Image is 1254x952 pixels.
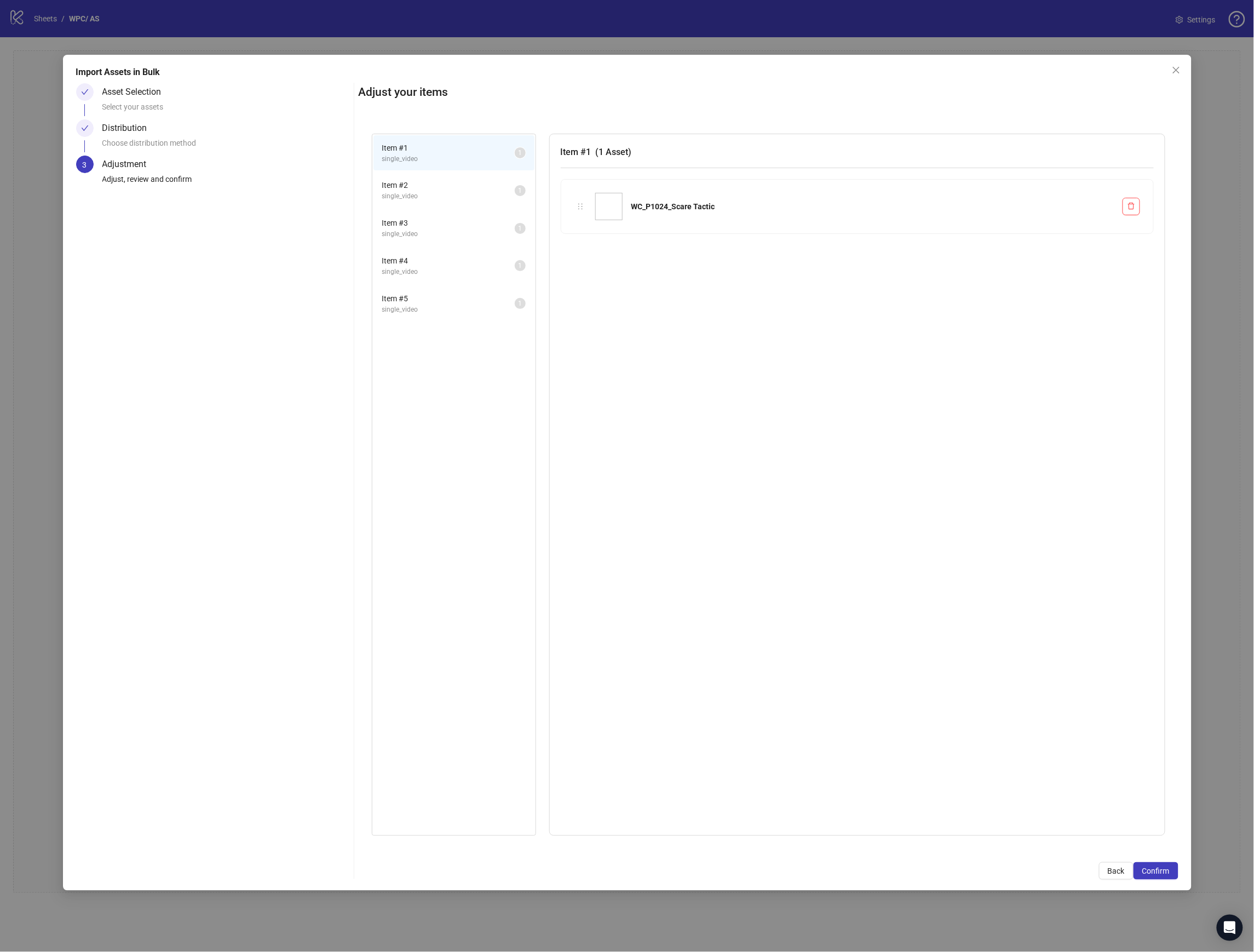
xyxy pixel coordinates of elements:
span: single_video [382,267,515,277]
h3: Item # 1 [561,145,1154,159]
div: WC_P1024_Scare Tactic [631,200,1114,213]
img: WC_P1024_Scare Tactic [595,193,623,220]
div: Choose distribution method [102,137,349,156]
span: 1 [518,262,522,269]
span: 3 [83,160,87,169]
span: single_video [382,229,515,239]
span: close [1172,66,1181,74]
span: 1 [518,225,522,232]
span: Item # 2 [382,179,515,191]
span: single_video [382,305,515,315]
span: ( 1 Asset ) [596,147,632,157]
span: delete [1128,202,1135,210]
button: Close [1167,61,1185,79]
span: Confirm [1142,867,1170,875]
span: check [81,88,89,96]
div: Import Assets in Bulk [76,66,1178,79]
span: holder [577,203,584,210]
div: holder [574,200,586,213]
span: 1 [518,149,522,157]
span: Item # 5 [382,293,515,305]
button: Confirm [1134,862,1178,880]
sup: 1 [515,298,526,309]
sup: 1 [515,223,526,234]
div: Asset Selection [102,83,170,101]
span: Back [1108,867,1125,875]
div: Distribution [102,119,156,137]
span: check [81,124,89,132]
button: Back [1099,862,1134,880]
span: Item # 3 [382,217,515,229]
h2: Adjust your items [359,83,1178,101]
div: Adjust, review and confirm [102,173,349,192]
span: 1 [518,300,522,307]
sup: 1 [515,147,526,158]
div: Adjustment [102,156,156,173]
span: Item # 4 [382,255,515,267]
span: 1 [518,187,522,194]
span: single_video [382,191,515,202]
div: Open Intercom Messenger [1217,915,1243,941]
sup: 1 [515,260,526,271]
button: Delete [1123,198,1140,215]
sup: 1 [515,185,526,196]
div: Select your assets [102,101,349,119]
span: single_video [382,154,515,164]
span: Item # 1 [382,142,515,154]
